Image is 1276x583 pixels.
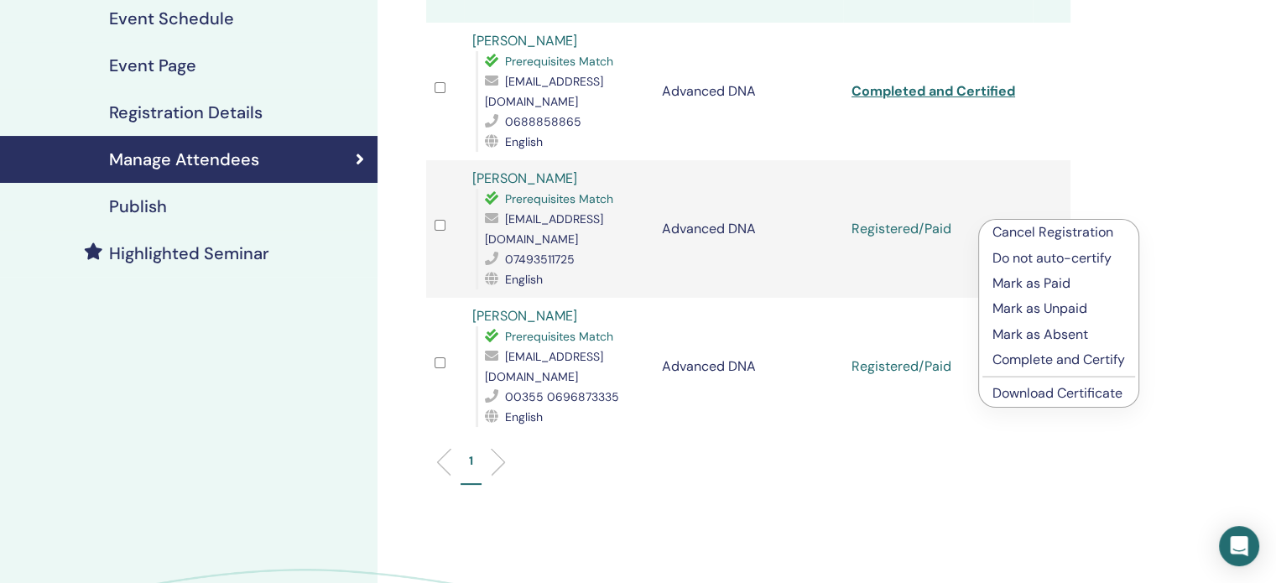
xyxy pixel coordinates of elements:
[109,243,269,263] h4: Highlighted Seminar
[505,409,543,424] span: English
[109,149,259,169] h4: Manage Attendees
[485,211,603,247] span: [EMAIL_ADDRESS][DOMAIN_NAME]
[992,384,1122,402] a: Download Certificate
[992,299,1125,319] p: Mark as Unpaid
[505,114,581,129] span: 0688858865
[992,325,1125,345] p: Mark as Absent
[485,74,603,109] span: [EMAIL_ADDRESS][DOMAIN_NAME]
[472,169,577,187] a: [PERSON_NAME]
[852,82,1015,100] a: Completed and Certified
[1219,526,1259,566] div: Open Intercom Messenger
[472,32,577,49] a: [PERSON_NAME]
[505,252,575,267] span: 07493511725
[109,196,167,216] h4: Publish
[992,222,1125,242] p: Cancel Registration
[505,329,613,344] span: Prerequisites Match
[992,350,1125,370] p: Complete and Certify
[485,349,603,384] span: [EMAIL_ADDRESS][DOMAIN_NAME]
[654,23,843,160] td: Advanced DNA
[109,55,196,75] h4: Event Page
[505,389,619,404] span: 00355 0696873335
[505,272,543,287] span: English
[505,54,613,69] span: Prerequisites Match
[505,134,543,149] span: English
[469,452,473,470] p: 1
[472,307,577,325] a: [PERSON_NAME]
[109,102,263,122] h4: Registration Details
[109,8,234,29] h4: Event Schedule
[992,273,1125,294] p: Mark as Paid
[654,160,843,298] td: Advanced DNA
[505,191,613,206] span: Prerequisites Match
[992,248,1125,268] p: Do not auto-certify
[654,298,843,435] td: Advanced DNA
